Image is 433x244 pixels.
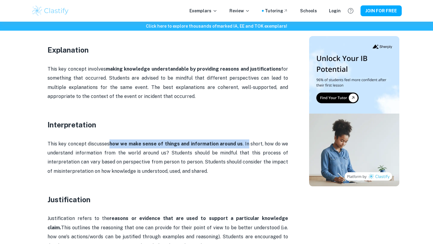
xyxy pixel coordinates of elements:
button: JOIN FOR FREE [361,5,402,16]
p: Exemplars [189,8,217,14]
button: Help and Feedback [345,6,356,16]
p: This key concept involves for something that occurred. Students are advised to be mindful that di... [48,65,288,101]
img: Thumbnail [309,36,399,186]
h3: Interpretation [48,119,288,130]
h3: Justification [48,194,288,205]
a: Schools [300,8,317,14]
h3: Explanation [48,44,288,55]
strong: making knowledge understandable by providing reasons and justifications [106,66,281,72]
a: Tutoring [265,8,288,14]
p: Review [229,8,250,14]
a: Login [329,8,341,14]
img: Clastify logo [31,5,69,17]
strong: reasons or evidence that are used to support a particular knowledge claim. [48,215,288,230]
strong: how we make sense of things and information around us [109,141,243,147]
p: This key concept discusses . In short, how do we understand information from the world around us?... [48,139,288,176]
h6: Click here to explore thousands of marked IA, EE and TOK exemplars ! [1,23,432,29]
